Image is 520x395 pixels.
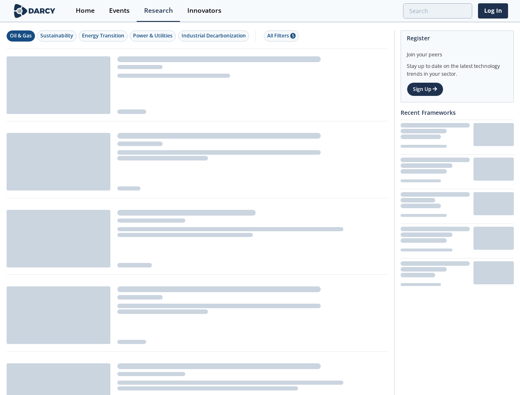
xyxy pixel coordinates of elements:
[130,30,176,42] button: Power & Utilities
[79,30,128,42] button: Energy Transition
[403,3,472,19] input: Advanced Search
[10,32,32,39] div: Oil & Gas
[76,7,95,14] div: Home
[12,4,57,18] img: logo-wide.svg
[178,30,249,42] button: Industrial Decarbonization
[407,31,508,45] div: Register
[82,32,124,39] div: Energy Transition
[264,30,299,42] button: All Filters 5
[144,7,173,14] div: Research
[290,33,296,39] span: 5
[407,45,508,58] div: Join your peers
[478,3,508,19] a: Log In
[401,105,514,120] div: Recent Frameworks
[187,7,222,14] div: Innovators
[407,58,508,78] div: Stay up to date on the latest technology trends in your sector.
[7,30,35,42] button: Oil & Gas
[407,82,443,96] a: Sign Up
[267,32,296,39] div: All Filters
[37,30,77,42] button: Sustainability
[109,7,130,14] div: Events
[40,32,73,39] div: Sustainability
[182,32,246,39] div: Industrial Decarbonization
[133,32,173,39] div: Power & Utilities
